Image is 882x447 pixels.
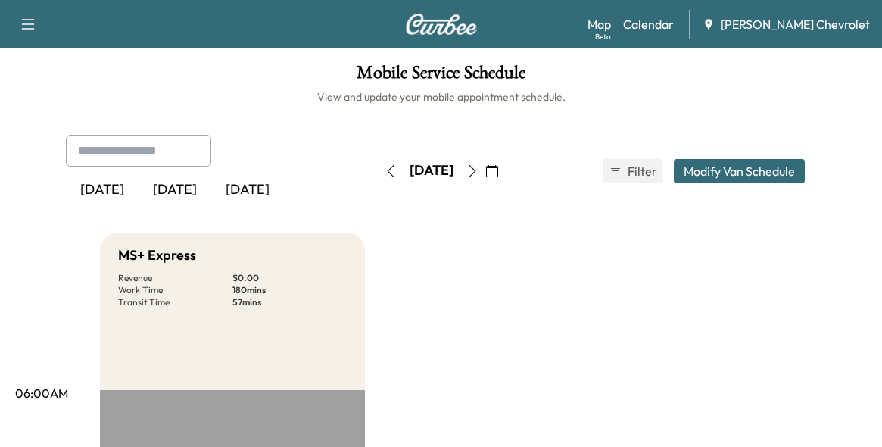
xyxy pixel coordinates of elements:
[674,159,805,183] button: Modify Van Schedule
[118,272,232,284] p: Revenue
[15,89,867,105] h6: View and update your mobile appointment schedule.
[139,173,211,208] div: [DATE]
[211,173,284,208] div: [DATE]
[721,15,870,33] span: [PERSON_NAME] Chevrolet
[595,31,611,42] div: Beta
[15,64,867,89] h1: Mobile Service Schedule
[232,284,347,296] p: 180 mins
[15,384,68,402] p: 06:00AM
[118,245,196,266] h5: MS+ Express
[232,296,347,308] p: 57 mins
[623,15,674,33] a: Calendar
[232,272,347,284] p: $ 0.00
[603,159,662,183] button: Filter
[628,162,655,180] span: Filter
[587,15,611,33] a: MapBeta
[118,284,232,296] p: Work Time
[405,14,478,35] img: Curbee Logo
[66,173,139,208] div: [DATE]
[118,296,232,308] p: Transit Time
[410,161,453,180] div: [DATE]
